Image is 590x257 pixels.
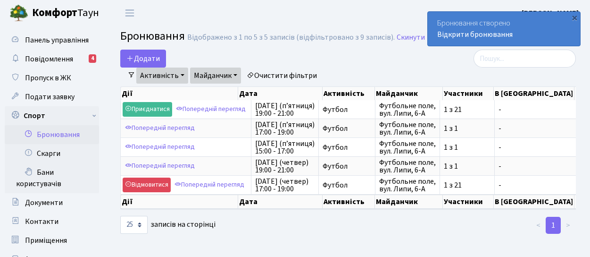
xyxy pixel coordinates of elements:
a: Майданчик [190,68,241,84]
span: [DATE] (четвер) 17:00 - 19:00 [255,178,315,193]
span: Футбольне поле, вул. Липи, 6-А [379,140,436,155]
span: Пропуск в ЖК [25,73,71,83]
a: Панель управління [5,31,99,50]
span: 1 з 21 [444,106,490,113]
span: [DATE] (п’ятниця) 19:00 - 21:00 [255,102,315,117]
span: Панель управління [25,35,89,45]
a: Попередній перегляд [123,121,197,136]
label: записів на сторінці [120,216,216,234]
a: Попередній перегляд [172,178,247,192]
span: Футбольне поле, вул. Липи, 6-А [379,121,436,136]
span: 1 з 1 [444,144,490,151]
span: Бронювання [120,28,185,44]
a: Документи [5,193,99,212]
a: Очистити фільтри [243,68,321,84]
span: Футбол [323,125,371,132]
div: × [570,13,579,22]
a: Відкрити бронювання [437,29,513,40]
span: 1 з 21 [444,181,490,189]
a: Попередній перегляд [174,102,248,117]
span: Таун [32,5,99,21]
span: - [499,125,584,132]
span: 1 з 1 [444,163,490,170]
th: Активність [323,195,375,209]
img: logo.png [9,4,28,23]
button: Додати [120,50,166,68]
button: Переключити навігацію [118,5,141,21]
span: [DATE] (четвер) 19:00 - 21:00 [255,159,315,174]
th: Участники [443,87,494,100]
select: записів на сторінці [120,216,148,234]
div: 4 [89,54,96,63]
a: Спорт [5,106,99,125]
th: В [GEOGRAPHIC_DATA] [494,87,574,100]
a: Подати заявку [5,87,99,106]
a: Контакти [5,212,99,231]
th: Дата [238,195,323,209]
b: [PERSON_NAME] [522,8,579,18]
span: - [499,181,584,189]
a: Приміщення [5,231,99,250]
a: Скарги [5,144,99,163]
a: 1 [546,217,561,234]
b: Комфорт [32,5,77,20]
a: Попередній перегляд [123,159,197,173]
a: Бани користувачів [5,163,99,193]
span: Приміщення [25,235,67,246]
span: Футбол [323,106,371,113]
span: [DATE] (п’ятниця) 17:00 - 19:00 [255,121,315,136]
a: Активність [136,68,188,84]
input: Пошук... [474,50,576,68]
a: Повідомлення4 [5,50,99,69]
th: Активність [323,87,375,100]
span: [DATE] (п’ятниця) 15:00 - 17:00 [255,140,315,155]
div: Бронювання створено [428,12,580,46]
th: Майданчик [375,195,443,209]
span: - [499,163,584,170]
a: [PERSON_NAME] [522,8,579,19]
a: Пропуск в ЖК [5,69,99,87]
a: Бронювання [5,125,99,144]
span: Контакти [25,216,58,227]
span: Подати заявку [25,92,75,102]
span: Футбольне поле, вул. Липи, 6-А [379,159,436,174]
span: - [499,144,584,151]
th: Участники [443,195,494,209]
th: В [GEOGRAPHIC_DATA] [494,195,574,209]
th: Дії [121,87,238,100]
span: 1 з 1 [444,125,490,132]
span: Футбол [323,181,371,189]
span: Документи [25,197,63,208]
a: Відмовитися [123,178,171,192]
a: Приєднатися [123,102,172,117]
span: Повідомлення [25,54,73,64]
div: Відображено з 1 по 5 з 5 записів (відфільтровано з 9 записів). [187,33,395,42]
span: Футбол [323,163,371,170]
span: Футбольне поле, вул. Липи, 6-А [379,178,436,193]
span: - [499,106,584,113]
span: Футбольне поле, вул. Липи, 6-А [379,102,436,117]
span: Футбол [323,144,371,151]
th: Дата [238,87,323,100]
th: Майданчик [375,87,443,100]
a: Попередній перегляд [123,140,197,154]
th: Дії [121,195,238,209]
a: Скинути [397,33,425,42]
